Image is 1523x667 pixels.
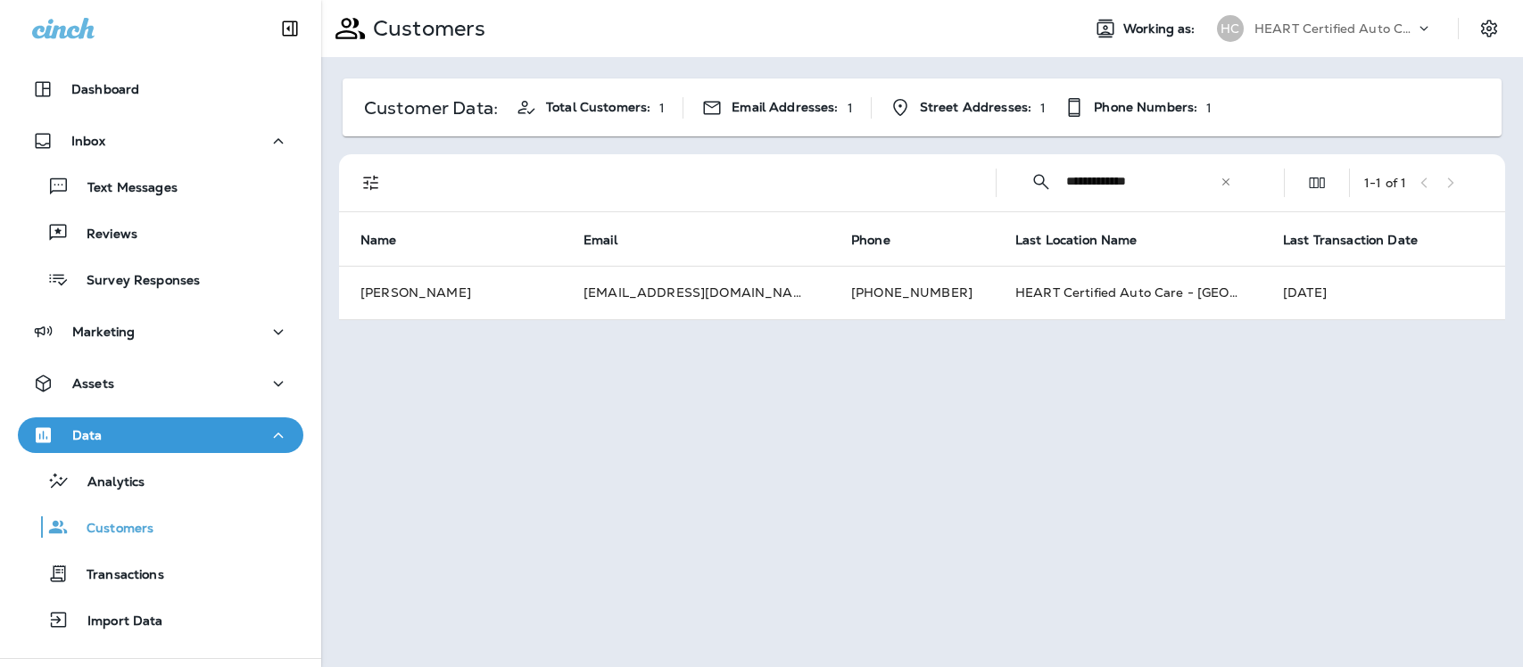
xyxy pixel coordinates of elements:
[339,266,562,319] td: [PERSON_NAME]
[1473,12,1505,45] button: Settings
[265,11,315,46] button: Collapse Sidebar
[920,100,1031,115] span: Street Addresses:
[69,226,137,243] p: Reviews
[18,508,303,546] button: Customers
[71,82,139,96] p: Dashboard
[18,601,303,638] button: Import Data
[1040,101,1046,115] p: 1
[1023,164,1059,200] button: Collapse Search
[851,232,914,248] span: Phone
[1262,266,1505,319] td: [DATE]
[69,567,164,584] p: Transactions
[1254,21,1415,36] p: HEART Certified Auto Care
[353,165,389,201] button: Filters
[18,71,303,107] button: Dashboard
[18,366,303,401] button: Assets
[18,462,303,499] button: Analytics
[1123,21,1199,37] span: Working as:
[71,134,105,148] p: Inbox
[364,101,498,115] p: Customer Data:
[70,613,163,630] p: Import Data
[659,101,665,115] p: 1
[18,260,303,298] button: Survey Responses
[366,15,485,42] p: Customers
[18,214,303,251] button: Reviews
[1299,165,1335,201] button: Edit Fields
[18,417,303,453] button: Data
[562,266,830,319] td: [EMAIL_ADDRESS][DOMAIN_NAME]
[1283,232,1441,248] span: Last Transaction Date
[732,100,838,115] span: Email Addresses:
[360,232,420,248] span: Name
[584,232,641,248] span: Email
[18,123,303,159] button: Inbox
[1015,232,1161,248] span: Last Location Name
[1217,15,1244,42] div: HC
[1015,233,1138,248] span: Last Location Name
[848,101,853,115] p: 1
[1206,101,1212,115] p: 1
[72,325,135,339] p: Marketing
[1015,284,1336,301] span: HEART Certified Auto Care - [GEOGRAPHIC_DATA]
[69,521,153,538] p: Customers
[70,474,145,491] p: Analytics
[360,233,397,248] span: Name
[72,428,103,442] p: Data
[1283,233,1418,248] span: Last Transaction Date
[70,180,178,197] p: Text Messages
[1364,176,1406,190] div: 1 - 1 of 1
[18,314,303,350] button: Marketing
[72,376,114,391] p: Assets
[584,233,617,248] span: Email
[830,266,994,319] td: [PHONE_NUMBER]
[1094,100,1197,115] span: Phone Numbers:
[851,233,890,248] span: Phone
[18,168,303,205] button: Text Messages
[69,273,200,290] p: Survey Responses
[546,100,650,115] span: Total Customers:
[18,555,303,592] button: Transactions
